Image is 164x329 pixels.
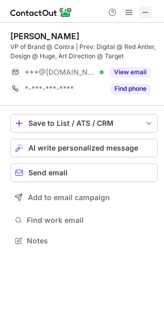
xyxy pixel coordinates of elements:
[10,42,158,61] div: VP of Brand @ Contra | Prev: Digital @ Red Antler, Design @ Huge, Art Direction @ Target
[10,114,158,133] button: save-profile-one-click
[10,139,158,157] button: AI write personalized message
[10,213,158,227] button: Find work email
[28,193,110,202] span: Add to email campaign
[10,163,158,182] button: Send email
[10,6,72,19] img: ContactOut v5.3.10
[10,234,158,248] button: Notes
[27,216,154,225] span: Find work email
[10,188,158,207] button: Add to email campaign
[28,144,138,152] span: AI write personalized message
[25,68,96,77] span: ***@[DOMAIN_NAME]
[27,236,154,245] span: Notes
[110,67,151,77] button: Reveal Button
[28,169,68,177] span: Send email
[110,84,151,94] button: Reveal Button
[10,31,79,41] div: [PERSON_NAME]
[28,119,140,127] div: Save to List / ATS / CRM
